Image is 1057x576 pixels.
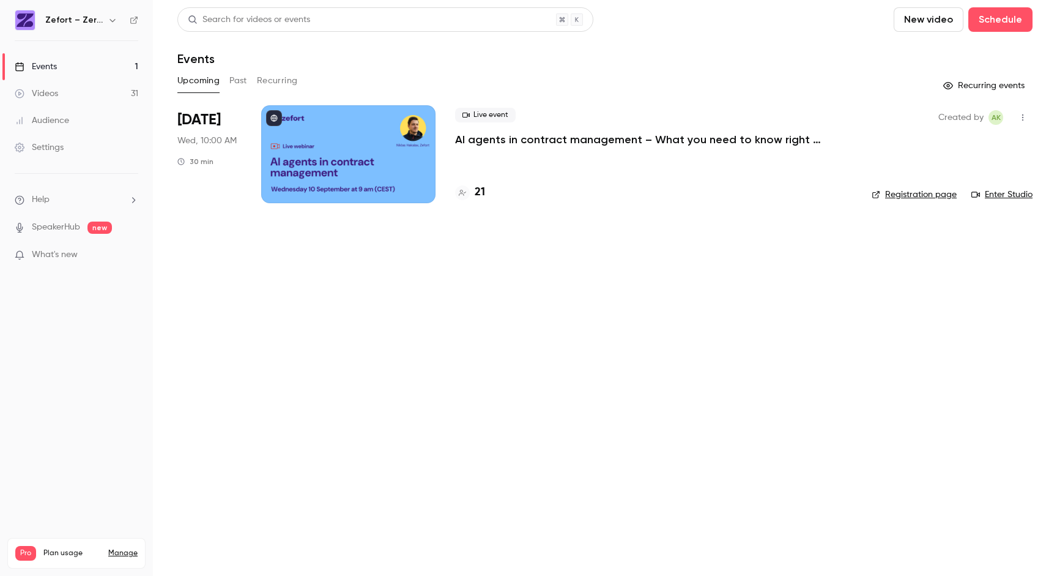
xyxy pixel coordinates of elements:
li: help-dropdown-opener [15,193,138,206]
a: Enter Studio [971,189,1033,201]
div: Audience [15,114,69,127]
span: Help [32,193,50,206]
button: New video [894,7,963,32]
div: 30 min [177,157,213,166]
button: Schedule [968,7,1033,32]
span: Created by [938,110,984,125]
h4: 21 [475,184,485,201]
a: Registration page [872,189,957,201]
a: AI agents in contract management – What you need to know right now [455,132,822,147]
div: Settings [15,141,64,154]
div: Search for videos or events [188,13,310,26]
h1: Events [177,51,215,66]
div: Sep 10 Wed, 10:00 AM (Europe/Helsinki) [177,105,242,203]
a: Manage [108,548,138,558]
a: 21 [455,184,485,201]
span: Anna Kauppila [988,110,1003,125]
span: What's new [32,249,78,261]
span: Plan usage [43,548,101,558]
h6: Zefort – Zero-Effort Contract Management [45,14,103,26]
div: Events [15,61,57,73]
button: Recurring events [938,76,1033,95]
span: Live event [455,108,516,122]
span: AK [992,110,1001,125]
button: Recurring [257,71,298,91]
span: new [87,222,112,234]
a: SpeakerHub [32,221,80,234]
img: Zefort – Zero-Effort Contract Management [15,10,35,30]
iframe: Noticeable Trigger [124,250,138,261]
span: [DATE] [177,110,221,130]
button: Upcoming [177,71,220,91]
div: Videos [15,88,58,100]
button: Past [229,71,247,91]
span: Wed, 10:00 AM [177,135,237,147]
span: Pro [15,546,36,561]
